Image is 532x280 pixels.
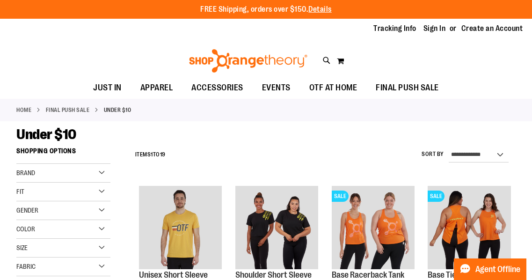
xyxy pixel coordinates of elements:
[46,106,90,114] a: FINAL PUSH SALE
[253,77,300,99] a: EVENTS
[235,186,319,271] a: Product image for Shoulder Short Sleeve Crop Tee
[200,4,332,15] p: FREE Shipping, orders over $150.
[454,258,526,280] button: Agent Offline
[16,169,35,177] span: Brand
[16,188,24,195] span: Fit
[16,225,35,233] span: Color
[428,191,445,202] span: SALE
[140,77,173,98] span: APPAREL
[104,106,131,114] strong: Under $10
[309,77,357,98] span: OTF AT HOME
[160,151,166,158] span: 19
[332,270,404,280] a: Base Racerback Tank
[366,77,448,98] a: FINAL PUSH SALE
[428,186,511,271] a: Product image for Base Tie Back TankSALE
[376,77,439,98] span: FINAL PUSH SALE
[422,150,444,158] label: Sort By
[16,263,36,270] span: Fabric
[16,206,38,214] span: Gender
[139,186,222,269] img: Product image for Unisex Short Sleeve Recovery Tee
[332,191,349,202] span: SALE
[191,77,243,98] span: ACCESSORIES
[332,186,415,269] img: Product image for Base Racerback Tank
[235,186,319,269] img: Product image for Shoulder Short Sleeve Crop Tee
[151,151,153,158] span: 1
[135,147,166,162] h2: Items to
[308,5,332,14] a: Details
[16,106,31,114] a: Home
[182,77,253,99] a: ACCESSORIES
[84,77,131,99] a: JUST IN
[373,23,416,34] a: Tracking Info
[139,186,222,271] a: Product image for Unisex Short Sleeve Recovery Tee
[428,270,492,280] a: Base Tie Back Tank
[423,23,446,34] a: Sign In
[461,23,523,34] a: Create an Account
[93,77,122,98] span: JUST IN
[188,49,309,73] img: Shop Orangetheory
[332,186,415,271] a: Product image for Base Racerback TankSALE
[428,186,511,269] img: Product image for Base Tie Back Tank
[300,77,367,99] a: OTF AT HOME
[16,143,110,164] strong: Shopping Options
[131,77,182,99] a: APPAREL
[16,244,28,251] span: Size
[16,126,76,142] span: Under $10
[475,265,520,274] span: Agent Offline
[262,77,291,98] span: EVENTS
